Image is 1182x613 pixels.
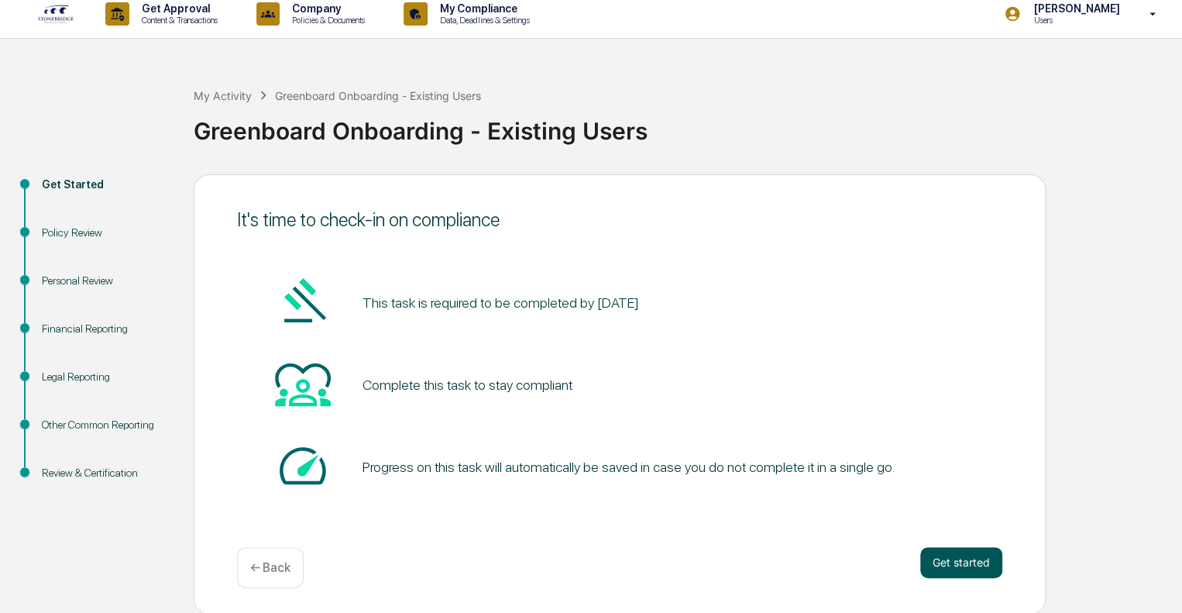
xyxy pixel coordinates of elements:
p: ← Back [250,560,290,575]
img: Heart [275,356,331,412]
span: Pylon [1039,494,1072,505]
div: My Activity [194,89,252,102]
a: Powered byPylon [994,493,1072,505]
p: [PERSON_NAME] [1021,2,1127,15]
img: Speed-dial [275,438,331,494]
div: Personal Review [42,273,169,289]
img: Gavel [275,274,331,329]
p: Users [1021,15,1127,26]
p: Get Approval [129,2,225,15]
p: Company [280,2,373,15]
p: My Compliance [428,2,538,15]
div: Policy Review [42,225,169,241]
div: Complete this task to stay compliant [362,377,572,393]
div: It's time to check-in on compliance [237,208,1002,231]
pre: This task is required to be completed by [DATE] [362,292,638,313]
img: logo [37,4,74,24]
div: Get Started [42,177,169,193]
div: Progress on this task will automatically be saved in case you do not complete it in a single go. [362,459,894,475]
p: Policies & Documents [280,15,373,26]
div: Other Common Reporting [42,417,169,433]
div: Greenboard Onboarding - Existing Users [275,89,481,102]
button: Get started [920,547,1002,578]
div: Greenboard Onboarding - Existing Users [194,105,1174,145]
p: Data, Deadlines & Settings [428,15,538,26]
div: Review & Certification [42,465,169,481]
p: Content & Transactions [129,15,225,26]
div: Legal Reporting [42,369,169,385]
div: Financial Reporting [42,321,169,337]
